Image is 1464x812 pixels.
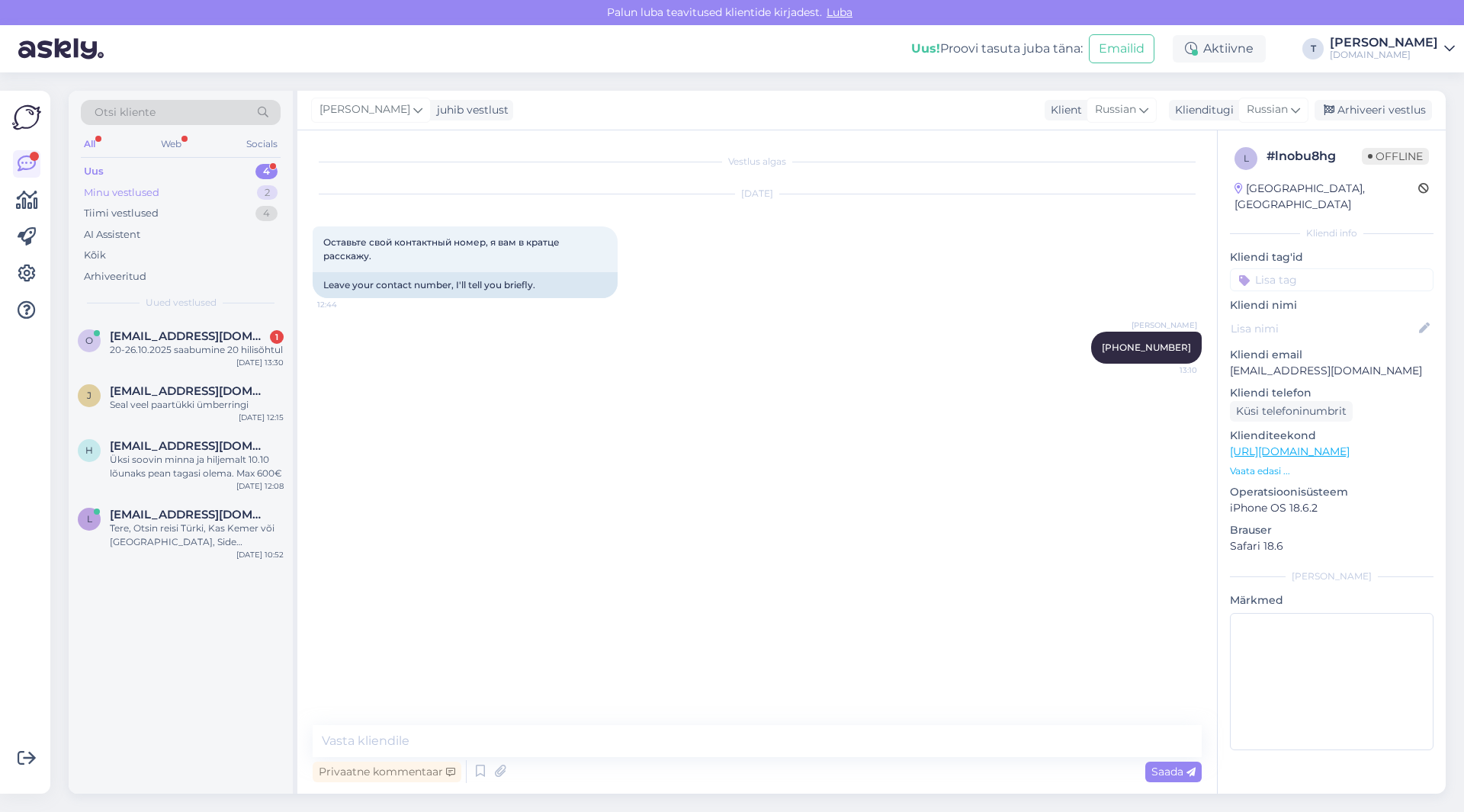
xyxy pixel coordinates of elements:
span: [PHONE_NUMBER] [1102,342,1191,353]
span: [PERSON_NAME] [1132,319,1197,331]
div: All [81,134,98,154]
div: # lnobu8hg [1267,147,1362,165]
div: [PERSON_NAME] [1330,37,1438,49]
div: [PERSON_NAME] [1230,570,1433,583]
p: Märkmed [1230,592,1433,608]
div: Klient [1045,102,1082,118]
p: Kliendi email [1230,347,1433,363]
div: Arhiveeritud [84,269,146,284]
div: Arhiveeri vestlus [1315,100,1432,120]
div: Proovi tasuta juba täna: [911,40,1083,58]
div: Socials [243,134,281,154]
span: 13:10 [1140,364,1197,376]
p: Vaata edasi ... [1230,464,1433,478]
div: juhib vestlust [431,102,509,118]
span: o [85,335,93,346]
span: Оставьте свой контактный номер, я вам в кратце расскажу. [323,236,562,262]
div: 4 [255,206,278,221]
span: l [1244,152,1249,164]
span: Otsi kliente [95,104,156,120]
span: H [85,445,93,456]
img: Askly Logo [12,103,41,132]
div: T [1302,38,1324,59]
a: [URL][DOMAIN_NAME] [1230,445,1350,458]
span: leotootsa@gmail.com [110,508,268,522]
div: [DATE] 12:08 [236,480,284,492]
div: Minu vestlused [84,185,159,201]
div: [DATE] 10:52 [236,549,284,560]
div: Üksi soovin minna ja hiljemalt 10.10 lõunaks pean tagasi olema. Max 600€ [110,453,284,480]
div: 4 [255,164,278,179]
p: Kliendi tag'id [1230,249,1433,265]
span: Uued vestlused [146,296,217,310]
span: Holvandustriinu@gmail.com [110,439,268,453]
span: Saada [1151,765,1196,778]
div: Küsi telefoninumbrit [1230,401,1353,422]
div: 2 [257,185,278,201]
div: [DATE] 13:30 [236,357,284,368]
div: Uus [84,164,104,179]
div: Kliendi info [1230,226,1433,240]
span: oliver.nuut@gmail.com [110,329,268,343]
div: Klienditugi [1169,102,1234,118]
p: Safari 18.6 [1230,538,1433,554]
span: Russian [1095,101,1136,118]
div: Tiimi vestlused [84,206,159,221]
div: [DATE] [313,187,1202,201]
div: Vestlus algas [313,155,1202,168]
span: [PERSON_NAME] [319,101,410,118]
span: Janekdanilov@gmail.com [110,384,268,398]
p: iPhone OS 18.6.2 [1230,500,1433,516]
div: Aktiivne [1173,35,1266,63]
p: Brauser [1230,522,1433,538]
div: 1 [270,330,284,344]
div: [DOMAIN_NAME] [1330,49,1438,61]
div: Leave your contact number, I'll tell you briefly. [313,272,618,298]
p: Kliendi nimi [1230,297,1433,313]
span: Russian [1247,101,1288,118]
div: Kõik [84,248,106,263]
div: AI Assistent [84,227,140,242]
div: Seal veel paartükki ümberringi [110,398,284,412]
div: Web [158,134,185,154]
span: Offline [1362,148,1429,165]
a: [PERSON_NAME][DOMAIN_NAME] [1330,37,1455,61]
b: Uus! [911,41,940,56]
input: Lisa nimi [1231,320,1416,337]
div: [GEOGRAPHIC_DATA], [GEOGRAPHIC_DATA] [1234,181,1418,213]
span: J [87,390,91,401]
div: Tere, Otsin reisi Türki, Kas Kemer või [GEOGRAPHIC_DATA], Side [PERSON_NAME]. Tahaks reisiga alus... [110,522,284,549]
p: [EMAIL_ADDRESS][DOMAIN_NAME] [1230,363,1433,379]
div: [DATE] 12:15 [239,412,284,423]
p: Kliendi telefon [1230,385,1433,401]
button: Emailid [1089,34,1154,63]
p: Operatsioonisüsteem [1230,484,1433,500]
span: Luba [822,5,857,19]
input: Lisa tag [1230,268,1433,291]
span: l [87,513,92,525]
p: Klienditeekond [1230,428,1433,444]
span: 12:44 [317,299,374,310]
div: Privaatne kommentaar [313,762,461,782]
div: 20-26.10.2025 saabumine 20 hilisõhtul [110,343,284,357]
